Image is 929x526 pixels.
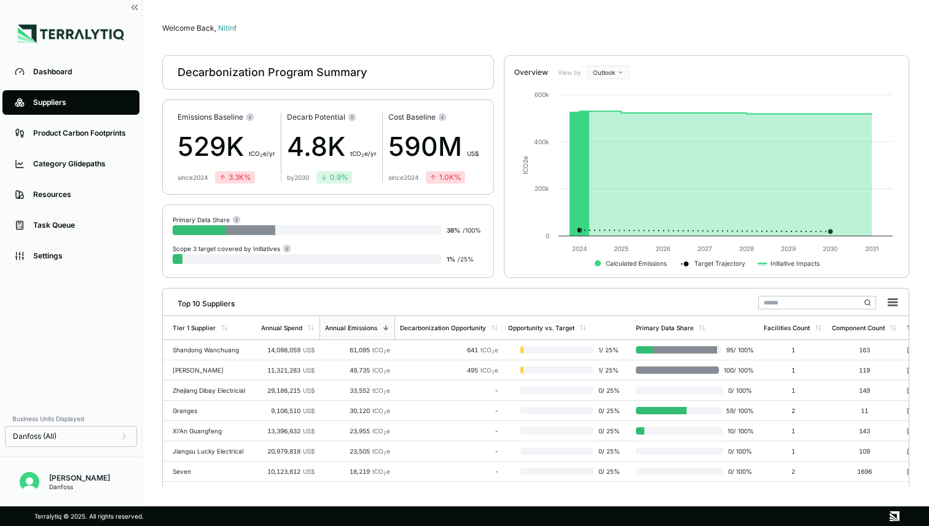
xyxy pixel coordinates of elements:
[49,473,110,483] div: [PERSON_NAME]
[594,447,626,455] span: 0 / 25 %
[535,185,549,192] text: 200k
[287,174,309,181] div: by 2030
[534,138,549,145] text: 400k
[383,430,386,436] sub: 2
[463,226,481,234] span: / 100 %
[261,324,302,331] div: Annual Spend
[764,407,822,414] div: 2
[508,324,574,331] div: Opportunity vs. Target
[20,472,39,492] img: Nitin Shetty
[594,346,626,354] span: 1 / 25 %
[723,427,754,435] span: 10 / 100 %
[400,366,498,374] div: 495
[656,245,670,252] text: 2026
[721,346,754,354] span: 95 / 100 %
[594,387,626,394] span: 0 / 25 %
[832,427,897,435] div: 143
[261,346,315,354] div: 14,098,059
[361,153,364,158] sub: 2
[303,387,315,394] span: US$
[388,112,479,122] div: Cost Baseline
[447,255,455,263] span: 1 %
[33,159,127,169] div: Category Glidepaths
[261,407,315,414] div: 9,106,510
[33,251,127,261] div: Settings
[33,98,127,107] div: Suppliers
[303,427,315,435] span: US$
[261,447,315,455] div: 20,979,818
[781,245,796,252] text: 2029
[429,172,461,182] div: 1.0K %
[324,468,390,475] div: 18,219
[173,346,251,354] div: Shandong Wanchuang
[400,346,498,354] div: 641
[15,467,44,497] button: Open user button
[372,407,390,414] span: tCO e
[219,172,251,182] div: 3.3K %
[18,25,124,43] img: Logo
[832,407,897,414] div: 11
[178,112,275,122] div: Emissions Baseline
[400,387,498,394] div: -
[400,427,498,435] div: -
[764,387,822,394] div: 1
[261,387,315,394] div: 29,186,215
[303,407,315,414] span: US$
[594,407,626,414] span: 0 / 25 %
[287,127,377,166] div: 4.8K
[723,468,754,475] span: 0 / 100 %
[764,468,822,475] div: 2
[832,346,897,354] div: 163
[372,366,390,374] span: tCO e
[383,349,386,355] sub: 2
[324,407,390,414] div: 30,120
[764,447,822,455] div: 1
[168,294,235,309] div: Top 10 Suppliers
[594,468,626,475] span: 0 / 25 %
[832,324,885,331] div: Component Count
[723,387,754,394] span: 0 / 100 %
[558,69,582,76] label: View by
[383,451,386,456] sub: 2
[324,387,390,394] div: 33,552
[372,427,390,435] span: tCO e
[492,369,495,375] sub: 2
[522,160,529,163] tspan: 2
[324,447,390,455] div: 23,505
[162,23,909,33] div: Welcome Back,
[33,128,127,138] div: Product Carbon Footprints
[514,68,548,77] div: Overview
[325,324,377,331] div: Annual Emissions
[383,471,386,476] sub: 2
[400,447,498,455] div: -
[587,66,629,79] button: Outlook
[173,244,291,253] div: Scope 3 target covered by Initiatives
[522,156,529,174] text: tCO e
[823,245,837,252] text: 2030
[388,127,479,166] div: 590M
[721,407,754,414] span: 59 / 100 %
[492,349,495,355] sub: 2
[400,468,498,475] div: -
[764,324,810,331] div: Facilities Count
[33,67,127,77] div: Dashboard
[49,483,110,490] div: Danfoss
[614,245,629,252] text: 2025
[303,447,315,455] span: US$
[447,226,460,234] span: 38 %
[400,407,498,414] div: -
[218,23,236,33] span: Nitin
[178,127,275,166] div: 529K
[739,245,754,252] text: 2028
[372,468,390,475] span: tCO e
[719,366,754,374] span: 100 / 100 %
[173,387,251,394] div: Zhejiang Dibay Electricial
[372,346,390,354] span: tCO e
[234,23,236,33] span: !
[178,174,208,181] div: since 2024
[372,387,390,394] span: tCO e
[320,172,348,182] div: 0.9 %
[173,366,251,374] div: [PERSON_NAME]
[697,245,712,252] text: 2027
[383,410,386,416] sub: 2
